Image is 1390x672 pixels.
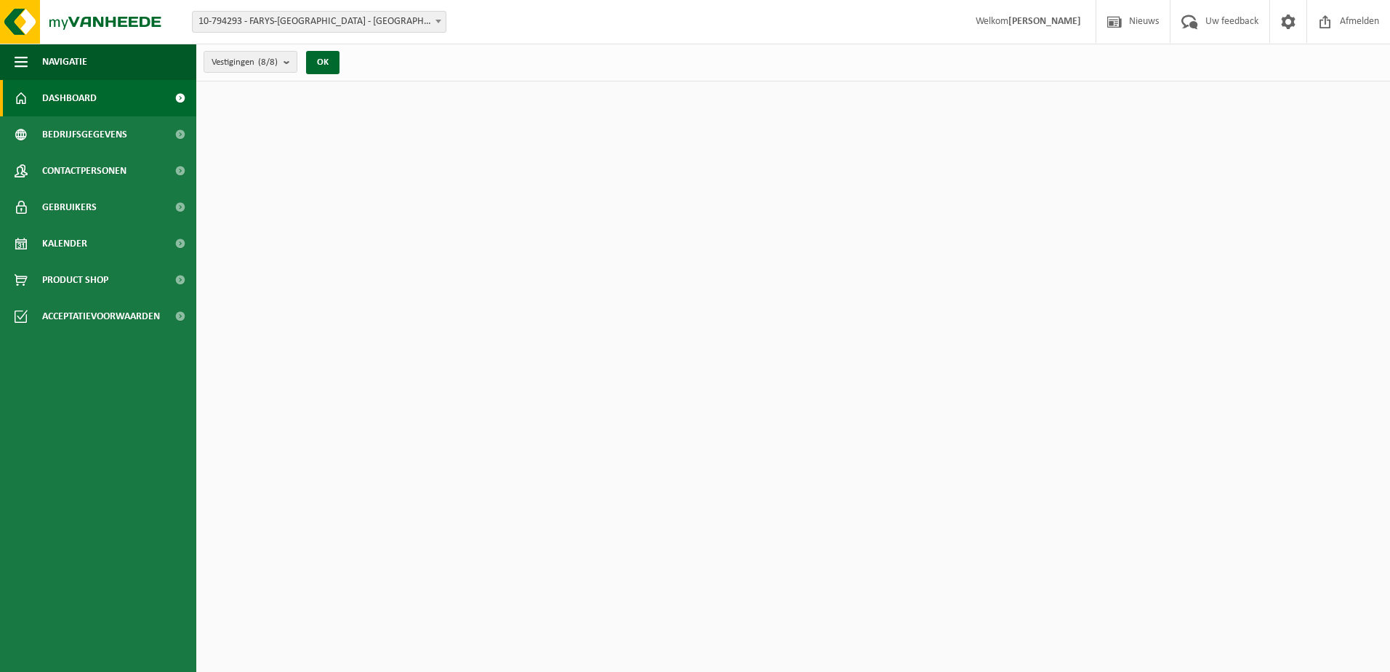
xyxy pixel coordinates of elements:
span: Gebruikers [42,189,97,225]
strong: [PERSON_NAME] [1008,16,1081,27]
span: 10-794293 - FARYS-ASSE - ASSE [192,11,446,33]
button: Vestigingen(8/8) [204,51,297,73]
span: Dashboard [42,80,97,116]
button: OK [306,51,340,74]
span: Navigatie [42,44,87,80]
count: (8/8) [258,57,278,67]
span: Bedrijfsgegevens [42,116,127,153]
span: Product Shop [42,262,108,298]
span: Contactpersonen [42,153,126,189]
span: Acceptatievoorwaarden [42,298,160,335]
span: 10-794293 - FARYS-ASSE - ASSE [193,12,446,32]
span: Kalender [42,225,87,262]
span: Vestigingen [212,52,278,73]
